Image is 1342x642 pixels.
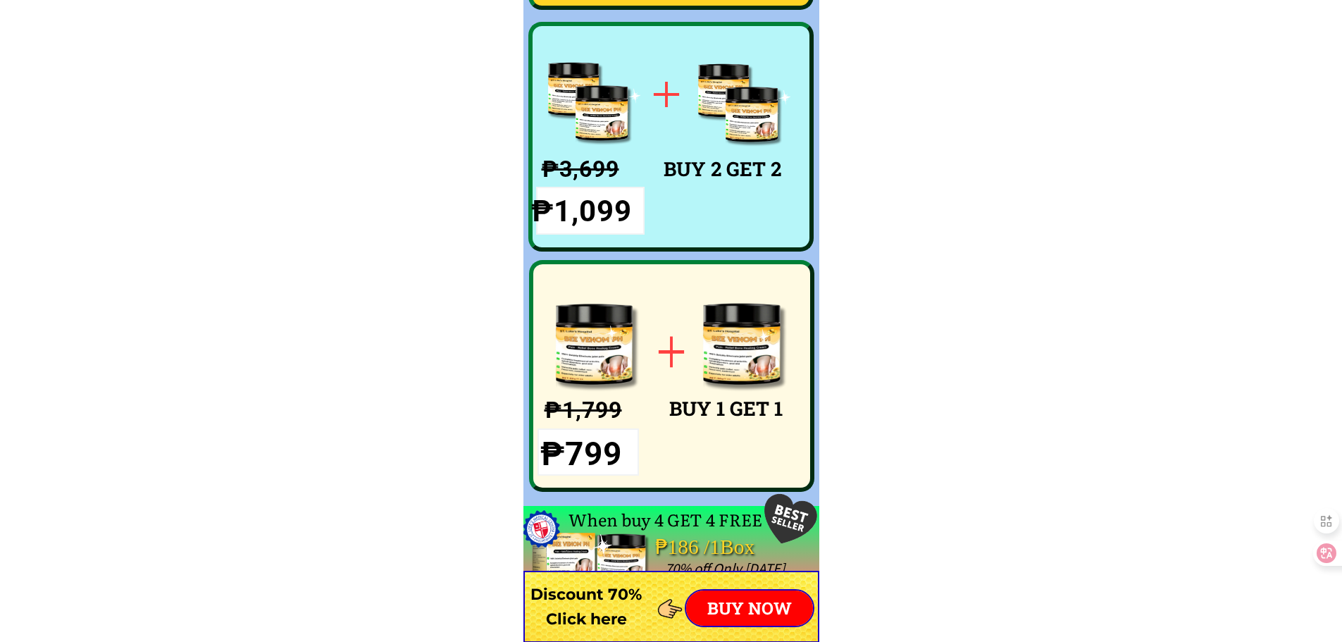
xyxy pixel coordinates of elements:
h3: ₱799 [540,428,636,481]
h3: ₱3,699 [542,152,650,187]
div: When buy 4 GET 4 FREE [569,506,769,560]
h3: BUY 2 GET 2 [664,154,882,185]
p: BUY NOW [686,591,813,626]
h3: ₱1,099 [531,187,649,235]
h3: ₱1,799 [545,393,652,428]
div: 70% off Only [DATE] [665,557,1100,581]
div: ₱186 /1Box [655,531,795,564]
h3: Discount 70% Click here [523,582,650,631]
h3: BUY 1 GET 1 [669,393,888,425]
